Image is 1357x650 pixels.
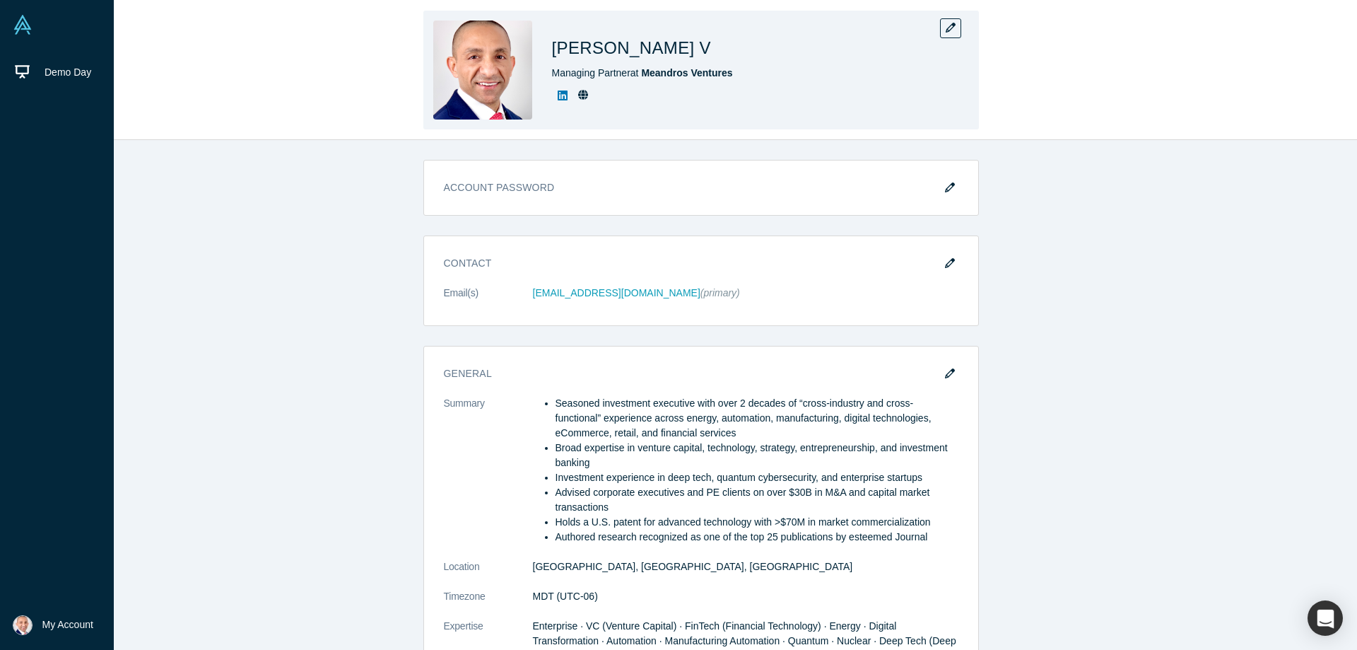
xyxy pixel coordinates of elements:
dt: Timezone [444,589,533,619]
img: Haas V's Profile Image [433,21,532,120]
span: My Account [42,617,93,632]
li: Seasoned investment executive with over 2 decades of “cross-industry and cross-functional” experi... [556,396,958,441]
li: Authored research recognized as one of the top 25 publications by esteemed Journal [556,530,958,545]
dd: [GEOGRAPHIC_DATA], [GEOGRAPHIC_DATA], [GEOGRAPHIC_DATA] [533,559,958,574]
span: Demo Day [45,66,91,78]
dt: Location [444,559,533,589]
button: My Account [13,615,93,635]
li: Holds a U.S. patent for advanced technology with >$70M in market commercialization [556,515,958,530]
h3: Contact [444,256,939,271]
img: Haas V's Account [13,615,33,635]
dd: MDT (UTC-06) [533,589,958,604]
img: Alchemist Vault Logo [13,15,33,35]
h3: Account Password [444,180,958,205]
span: Managing Partner at [552,67,733,79]
span: (primary) [700,287,740,298]
h3: General [444,366,939,381]
dt: Summary [444,396,533,559]
li: Advised corporate executives and PE clients on over $30B in M&A and capital market transactions [556,485,958,515]
a: Meandros Ventures [641,67,732,79]
dt: Email(s) [444,286,533,315]
li: Investment experience in deep tech, quantum cybersecurity, and enterprise startups [556,470,958,485]
li: Broad expertise in venture capital, technology, strategy, entrepreneurship, and investment banking [556,441,958,470]
h1: [PERSON_NAME] V [552,35,711,61]
a: [EMAIL_ADDRESS][DOMAIN_NAME] [533,287,700,298]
